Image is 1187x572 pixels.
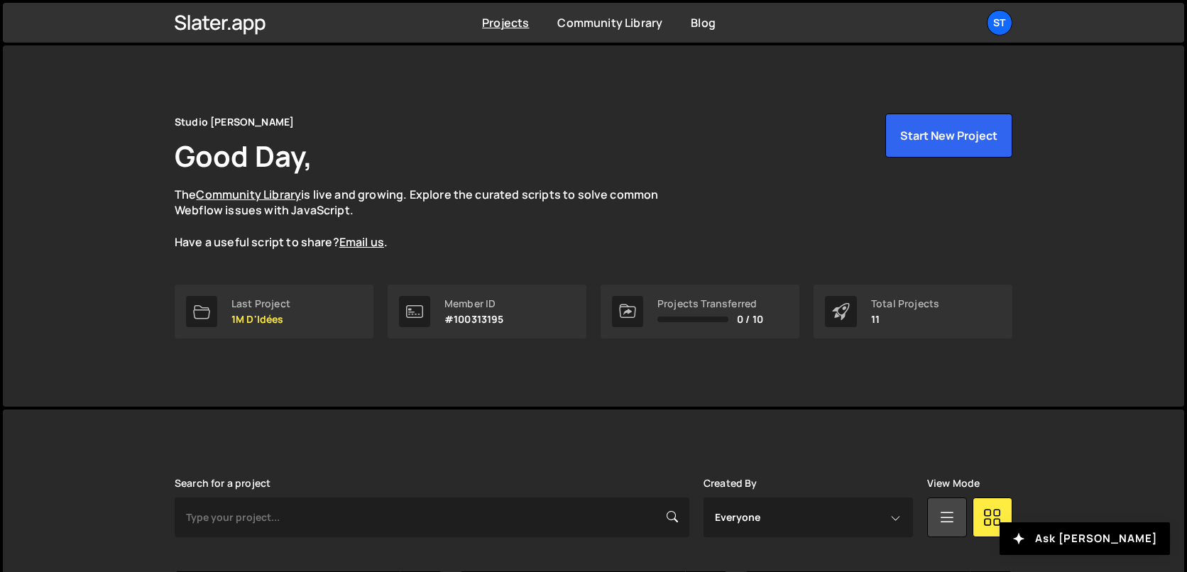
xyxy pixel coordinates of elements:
a: Blog [691,15,716,31]
a: Community Library [196,187,301,202]
p: 11 [871,314,939,325]
label: Search for a project [175,478,270,489]
button: Start New Project [885,114,1012,158]
h1: Good Day, [175,136,312,175]
a: Last Project 1M D'Idées [175,285,373,339]
label: Created By [704,478,757,489]
input: Type your project... [175,497,689,537]
a: Community Library [557,15,662,31]
div: Member ID [444,298,504,309]
p: 1M D'Idées [231,314,290,325]
button: Ask [PERSON_NAME] [1000,522,1170,555]
a: St [987,10,1012,35]
a: Email us [339,234,384,250]
p: The is live and growing. Explore the curated scripts to solve common Webflow issues with JavaScri... [175,187,686,251]
span: 0 / 10 [737,314,763,325]
label: View Mode [927,478,980,489]
div: Last Project [231,298,290,309]
div: Projects Transferred [657,298,763,309]
a: Projects [482,15,529,31]
div: Studio [PERSON_NAME] [175,114,294,131]
div: Total Projects [871,298,939,309]
p: #100313195 [444,314,504,325]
